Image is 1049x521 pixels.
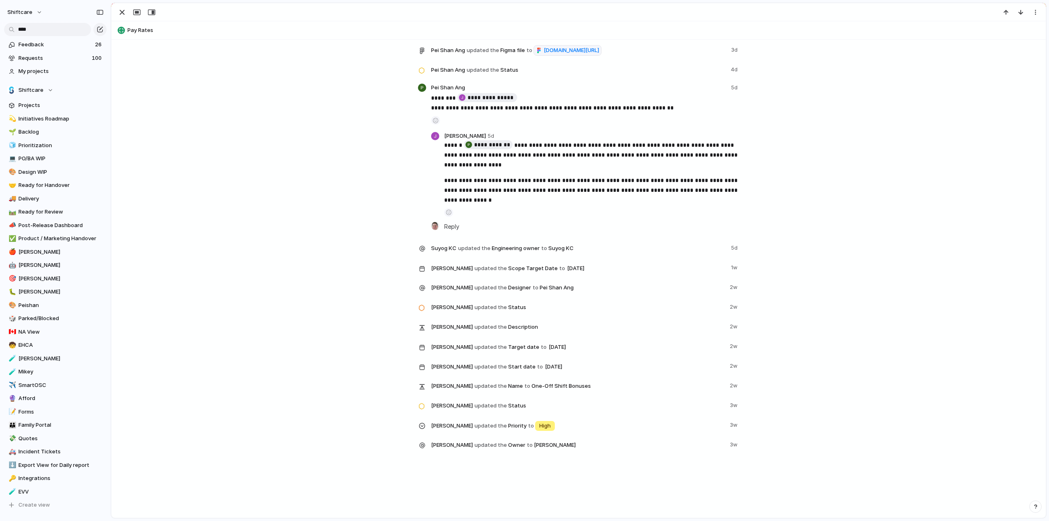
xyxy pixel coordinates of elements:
[4,419,107,431] a: 👪Family Portal
[18,394,104,403] span: Afford
[9,380,14,390] div: ✈️
[4,446,107,458] a: 🚑Incident Tickets
[731,44,739,54] span: 3d
[475,422,507,430] span: updated the
[9,167,14,177] div: 🎨
[7,408,16,416] button: 📝
[9,221,14,230] div: 📣
[431,46,465,55] span: Pei Shan Ang
[18,221,104,230] span: Post-Release Dashboard
[18,474,104,482] span: Integrations
[431,380,725,391] span: Name One-Off Shift Bonuses
[475,441,507,449] span: updated the
[534,45,602,56] a: [DOMAIN_NAME][URL]
[431,343,473,351] span: [PERSON_NAME]
[9,314,14,323] div: 🎲
[541,343,547,351] span: to
[9,141,14,150] div: 🧊
[528,422,534,430] span: to
[4,406,107,418] a: 📝Forms
[4,366,107,378] a: 🧪Mikey
[18,501,50,509] span: Create view
[730,341,739,350] span: 2w
[4,259,107,271] div: 🤖[PERSON_NAME]
[431,402,473,410] span: [PERSON_NAME]
[4,326,107,338] a: 🇨🇦NA View
[559,264,565,273] span: to
[7,261,16,269] button: 🤖
[730,419,739,429] span: 3w
[4,206,107,218] div: 🛤️Ready for Review
[431,382,473,390] span: [PERSON_NAME]
[4,126,107,138] a: 🌱Backlog
[4,246,107,258] div: 🍎[PERSON_NAME]
[18,381,104,389] span: SmartOSC
[4,472,107,485] a: 🔑Integrations
[565,264,587,273] span: [DATE]
[7,168,16,176] button: 🎨
[7,341,16,349] button: 🧒
[7,448,16,456] button: 🚑
[18,355,104,363] span: [PERSON_NAME]
[4,139,107,152] a: 🧊Prioritization
[731,242,739,252] span: 5d
[18,86,43,94] span: Shiftcare
[9,207,14,217] div: 🛤️
[9,394,14,403] div: 🔮
[9,474,14,483] div: 🔑
[537,363,543,371] span: to
[18,234,104,243] span: Product / Marketing Handover
[4,166,107,178] div: 🎨Design WIP
[4,273,107,285] a: 🎯[PERSON_NAME]
[4,152,107,165] a: 💻PO/BA WIP
[18,301,104,309] span: Peishan
[92,54,103,62] span: 100
[431,419,725,432] span: Priority
[9,127,14,137] div: 🌱
[475,264,507,273] span: updated the
[533,284,538,292] span: to
[539,422,551,430] span: High
[7,421,16,429] button: 👪
[7,275,16,283] button: 🎯
[431,284,473,292] span: [PERSON_NAME]
[548,244,574,253] span: Suyog KC
[475,382,507,390] span: updated the
[730,282,739,291] span: 2w
[7,474,16,482] button: 🔑
[731,84,739,92] span: 5d
[475,323,507,331] span: updated the
[4,179,107,191] a: 🤝Ready for Handover
[730,321,739,331] span: 2w
[18,421,104,429] span: Family Portal
[7,234,16,243] button: ✅
[4,486,107,498] div: 🧪EVV
[4,99,107,111] a: Projects
[18,54,89,62] span: Requests
[9,300,14,310] div: 🎨
[431,84,465,92] span: Pei Shan Ang
[7,195,16,203] button: 🚚
[731,64,739,74] span: 4d
[431,242,726,254] span: Engineering owner
[4,52,107,64] a: Requests100
[475,402,507,410] span: updated the
[7,301,16,309] button: 🎨
[4,299,107,312] div: 🎨Peishan
[431,422,473,430] span: [PERSON_NAME]
[7,181,16,189] button: 🤝
[4,232,107,245] a: ✅Product / Marketing Handover
[7,221,16,230] button: 📣
[18,181,104,189] span: Ready for Handover
[4,39,107,51] a: Feedback26
[18,168,104,176] span: Design WIP
[431,44,726,56] span: Figma file
[9,181,14,190] div: 🤝
[7,461,16,469] button: ⬇️
[4,339,107,351] a: 🧒EHCA
[18,408,104,416] span: Forms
